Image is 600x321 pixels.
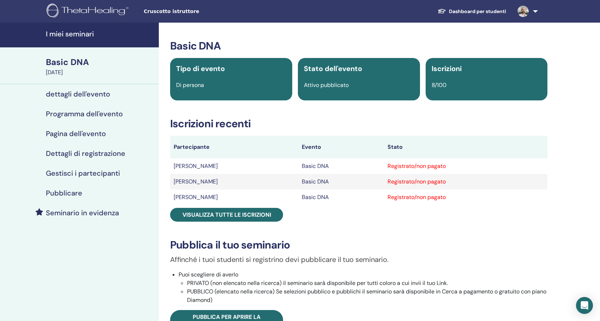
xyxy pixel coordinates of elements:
[298,158,384,174] td: Basic DNA
[576,297,593,314] div: Open Intercom Messenger
[46,209,119,217] h4: Seminario in evidenza
[170,117,547,130] h3: Iscrizioni recenti
[170,158,298,174] td: [PERSON_NAME]
[46,110,123,118] h4: Programma dell'evento
[304,81,349,89] span: Attivo pubblicato
[170,136,298,158] th: Partecipante
[179,270,547,304] li: Puoi scegliere di averlo
[384,136,547,158] th: Stato
[170,254,547,265] p: Affinché i tuoi studenti si registrino devi pubblicare il tuo seminario.
[46,90,110,98] h4: dettagli dell'evento
[187,287,547,304] li: PUBBLICO (elencato nella ricerca) Se selezioni pubblico e pubblichi il seminario sarà disponibile...
[388,162,544,170] div: Registrato/non pagato
[170,189,298,205] td: [PERSON_NAME]
[304,64,362,73] span: Stato dell'evento
[170,239,547,251] h3: Pubblica il tuo seminario
[298,136,384,158] th: Evento
[47,4,131,19] img: logo.png
[298,189,384,205] td: Basic DNA
[46,68,155,77] div: [DATE]
[388,177,544,186] div: Registrato/non pagato
[187,279,547,287] li: PRIVATO (non elencato nella ricerca) il seminario sarà disponibile per tutti coloro a cui invii i...
[46,189,82,197] h4: Pubblicare
[182,211,271,218] span: Visualizza tutte le iscrizioni
[432,81,446,89] span: 8/100
[432,64,462,73] span: Iscrizioni
[170,174,298,189] td: [PERSON_NAME]
[46,129,106,138] h4: Pagina dell'evento
[176,81,204,89] span: Di persona
[46,169,120,177] h4: Gestisci i partecipanti
[46,30,155,38] h4: I miei seminari
[170,40,547,52] h3: Basic DNA
[42,56,159,77] a: Basic DNA[DATE]
[170,208,283,222] a: Visualizza tutte le iscrizioni
[176,64,225,73] span: Tipo di evento
[438,8,446,14] img: graduation-cap-white.svg
[46,149,125,158] h4: Dettagli di registrazione
[46,56,155,68] div: Basic DNA
[432,5,512,18] a: Dashboard per studenti
[517,6,529,17] img: default.jpg
[144,8,250,15] span: Cruscotto istruttore
[298,174,384,189] td: Basic DNA
[388,193,544,202] div: Registrato/non pagato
